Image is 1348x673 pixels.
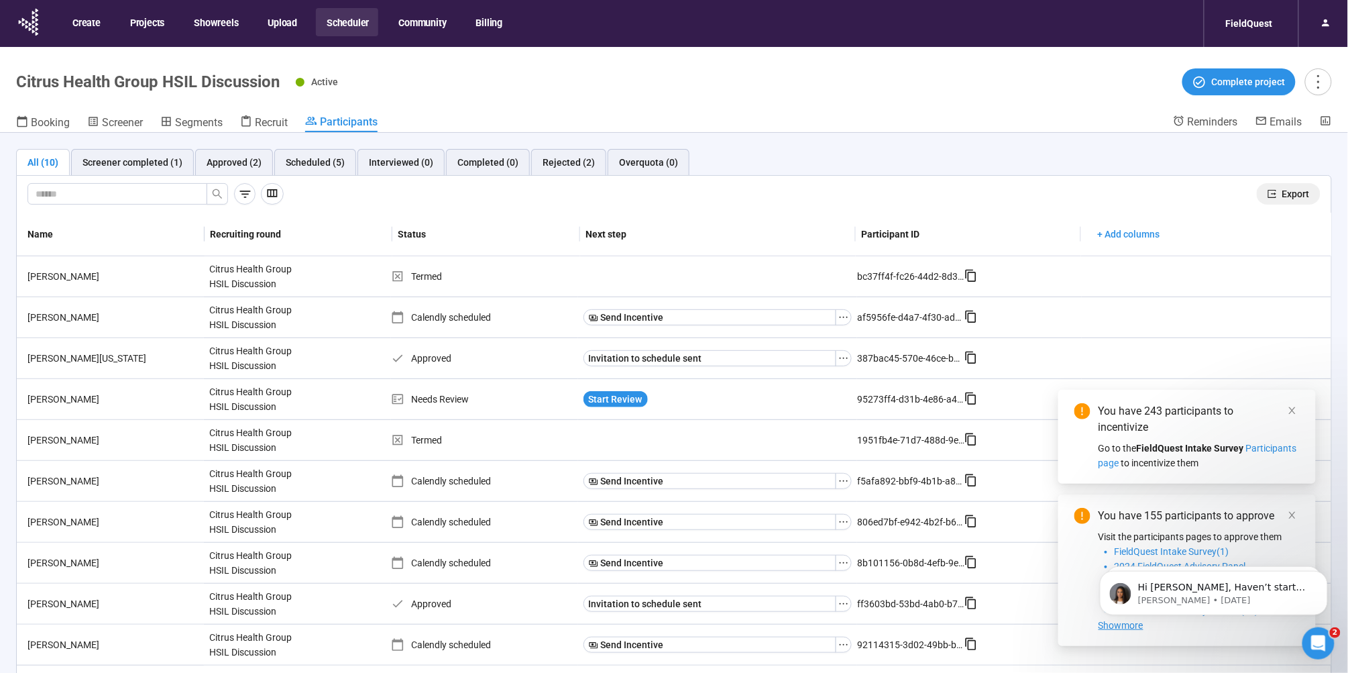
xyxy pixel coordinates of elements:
span: close [1288,511,1297,520]
div: FieldQuest [1218,11,1281,36]
span: exclamation-circle [1074,403,1090,419]
div: Calendly scheduled [391,637,578,652]
div: Calendly scheduled [391,515,578,529]
a: Booking [16,115,70,132]
button: ellipsis [836,309,852,325]
span: Send Incentive [601,637,664,652]
th: Name [17,213,205,256]
button: Send Incentive [583,309,837,325]
button: Send Incentive [583,473,837,489]
div: Go to the to incentivize them [1099,441,1300,470]
span: ellipsis [838,476,849,486]
th: Next step [580,213,856,256]
span: export [1268,189,1277,199]
div: Citrus Health Group HSIL Discussion [204,297,304,338]
button: more [1305,68,1332,95]
button: Send Incentive [583,514,837,530]
button: ellipsis [836,637,852,653]
div: 387bac45-570e-46ce-b269-13e6ad5bbcfe [857,351,964,366]
span: ellipsis [838,517,849,527]
button: ellipsis [836,596,852,612]
th: Recruiting round [205,213,392,256]
div: 92114315-3d02-49bb-be5e-402520af5185 [857,637,964,652]
span: Send Incentive [601,474,664,488]
div: [PERSON_NAME] [22,474,204,488]
div: 1951fb4e-71d7-488d-9e7e-cf59742126f7 [857,433,964,448]
div: Overquota (0) [619,155,678,170]
span: Booking [31,116,70,129]
a: Participants [305,115,378,132]
div: [PERSON_NAME] [22,515,204,529]
div: Rejected (2) [543,155,595,170]
div: af5956fe-d4a7-4f30-ad25-f3b00a746673 [857,310,964,325]
span: exclamation-circle [1074,508,1090,524]
div: Needs Review [391,392,578,407]
button: search [207,183,228,205]
div: ff3603bd-53bd-4ab0-b767-89d6d1608a92 [857,597,964,611]
div: 95273ff4-d31b-4e86-a48a-e62b15e4f9cb [857,392,964,407]
th: Status [392,213,580,256]
span: ellipsis [838,599,849,609]
button: Complete project [1182,68,1296,95]
span: Segments [175,116,223,129]
span: ellipsis [838,353,849,364]
span: Start Review [589,392,642,407]
div: Scheduled (5) [286,155,345,170]
span: Participants [320,115,378,128]
div: 806ed7bf-e942-4b2f-b6e5-2217766c74ea [857,515,964,529]
div: Citrus Health Group HSIL Discussion [204,543,304,583]
button: ellipsis [836,350,852,366]
div: [PERSON_NAME] [22,556,204,570]
button: Send Incentive [583,555,837,571]
button: ellipsis [836,555,852,571]
a: Reminders [1173,115,1238,131]
span: Emails [1270,115,1302,128]
span: ellipsis [838,639,849,650]
span: Active [311,76,338,87]
button: Showreels [183,8,247,36]
div: [PERSON_NAME] [22,392,204,407]
div: All (10) [27,155,58,170]
div: Citrus Health Group HSIL Discussion [204,584,304,624]
div: [PERSON_NAME][US_STATE] [22,351,204,366]
button: Community [388,8,455,36]
div: Calendly scheduled [391,474,578,488]
div: Citrus Health Group HSIL Discussion [204,379,304,419]
iframe: Intercom notifications message [1080,543,1348,637]
div: Completed (0) [457,155,518,170]
span: Invitation to schedule sent [589,351,702,366]
div: Approved (2) [207,155,262,170]
div: [PERSON_NAME] [22,310,204,325]
div: Screener completed (1) [82,155,182,170]
div: [PERSON_NAME] [22,433,204,448]
button: ellipsis [836,514,852,530]
div: 8b101156-0b8d-4efb-9e8e-27b3d5a9b905 [857,556,964,570]
div: [PERSON_NAME] [22,637,204,652]
p: Visit the participants pages to approve them [1099,529,1300,544]
button: Send Incentive [583,637,837,653]
span: Recruit [255,116,288,129]
div: Citrus Health Group HSIL Discussion [204,625,304,665]
button: Projects [119,8,174,36]
span: Export [1282,187,1310,201]
div: Approved [391,597,578,611]
div: Calendly scheduled [391,556,578,570]
div: Citrus Health Group HSIL Discussion [204,420,304,460]
iframe: Intercom live chat [1302,627,1335,660]
button: Upload [257,8,306,36]
span: Send Incentive [601,556,664,570]
span: Screener [102,116,143,129]
div: bc37ff4f-fc26-44d2-8d34-c842e25a8fd2 [857,269,964,284]
span: close [1288,406,1297,415]
a: Recruit [240,115,288,132]
div: Citrus Health Group HSIL Discussion [204,461,304,501]
button: Create [62,8,110,36]
button: Invitation to schedule sent [583,596,837,612]
div: Citrus Health Group HSIL Discussion [204,338,304,378]
button: Scheduler [316,8,378,36]
div: Calendly scheduled [391,310,578,325]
